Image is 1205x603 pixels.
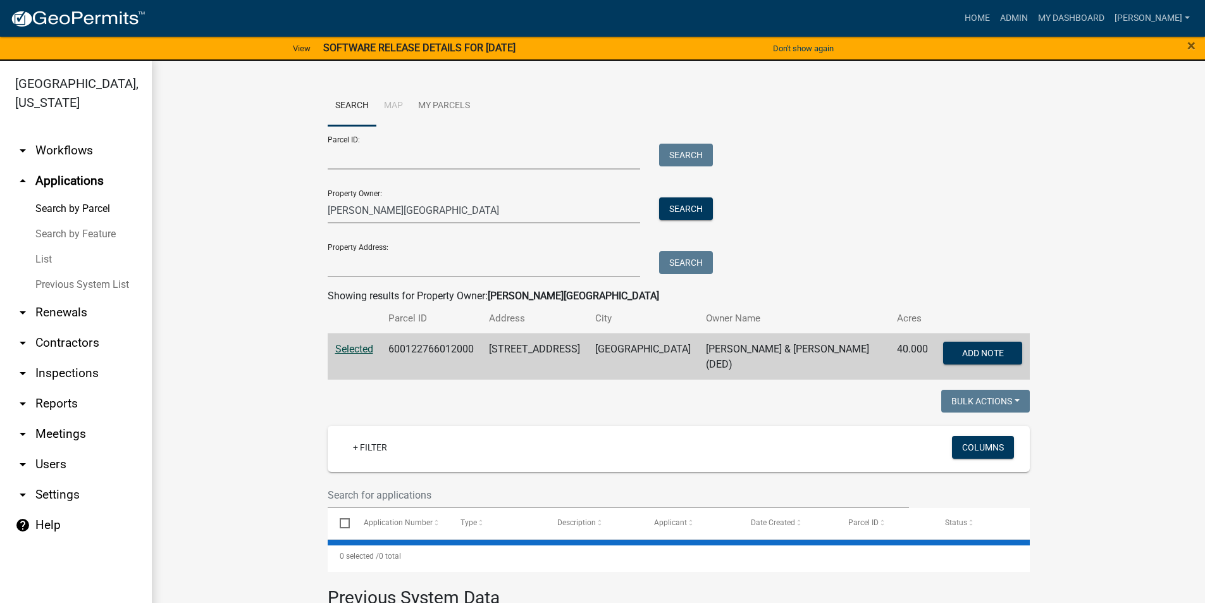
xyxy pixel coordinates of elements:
[932,508,1029,538] datatable-header-cell: Status
[381,333,481,380] td: 600122766012000
[488,290,659,302] strong: [PERSON_NAME][GEOGRAPHIC_DATA]
[15,426,30,442] i: arrow_drop_down
[698,304,889,333] th: Owner Name
[848,518,879,527] span: Parcel ID
[739,508,836,538] datatable-header-cell: Date Created
[15,518,30,533] i: help
[352,508,448,538] datatable-header-cell: Application Number
[364,518,433,527] span: Application Number
[943,342,1022,364] button: Add Note
[481,304,588,333] th: Address
[654,518,687,527] span: Applicant
[945,518,967,527] span: Status
[1187,37,1196,54] span: ×
[557,518,596,527] span: Description
[1033,6,1109,30] a: My Dashboard
[15,487,30,502] i: arrow_drop_down
[381,304,481,333] th: Parcel ID
[995,6,1033,30] a: Admin
[328,86,376,127] a: Search
[659,251,713,274] button: Search
[15,396,30,411] i: arrow_drop_down
[15,143,30,158] i: arrow_drop_down
[642,508,739,538] datatable-header-cell: Applicant
[448,508,545,538] datatable-header-cell: Type
[328,508,352,538] datatable-header-cell: Select
[328,540,1030,572] div: 0 total
[15,335,30,351] i: arrow_drop_down
[15,366,30,381] i: arrow_drop_down
[288,38,316,59] a: View
[323,42,516,54] strong: SOFTWARE RELEASE DETAILS FOR [DATE]
[1187,38,1196,53] button: Close
[460,518,477,527] span: Type
[889,333,936,380] td: 40.000
[340,552,379,561] span: 0 selected /
[952,436,1014,459] button: Columns
[960,6,995,30] a: Home
[545,508,642,538] datatable-header-cell: Description
[659,144,713,166] button: Search
[481,333,588,380] td: [STREET_ADDRESS]
[335,343,373,355] a: Selected
[15,457,30,472] i: arrow_drop_down
[889,304,936,333] th: Acres
[941,390,1030,413] button: Bulk Actions
[698,333,889,380] td: [PERSON_NAME] & [PERSON_NAME] (DED)
[15,173,30,189] i: arrow_drop_up
[751,518,795,527] span: Date Created
[411,86,478,127] a: My Parcels
[836,508,932,538] datatable-header-cell: Parcel ID
[961,347,1003,357] span: Add Note
[659,197,713,220] button: Search
[343,436,397,459] a: + Filter
[588,333,698,380] td: [GEOGRAPHIC_DATA]
[15,305,30,320] i: arrow_drop_down
[768,38,839,59] button: Don't show again
[588,304,698,333] th: City
[328,289,1030,304] div: Showing results for Property Owner:
[328,482,910,508] input: Search for applications
[1109,6,1195,30] a: [PERSON_NAME]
